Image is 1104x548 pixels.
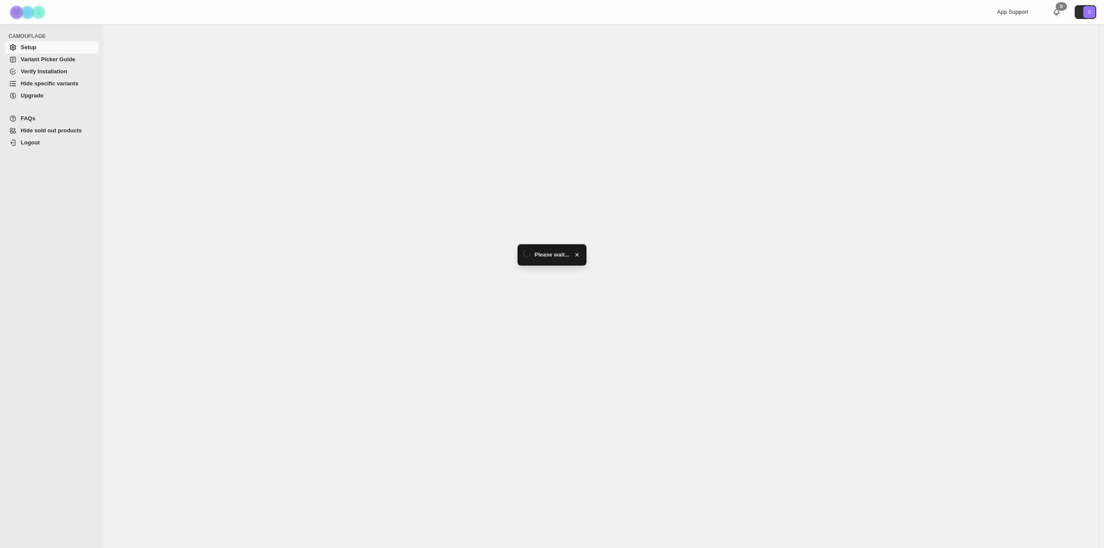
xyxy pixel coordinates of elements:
span: Variant Picker Guide [21,56,75,63]
a: Setup [5,41,98,53]
a: Logout [5,137,98,149]
span: FAQs [21,115,35,122]
span: App Support [997,9,1028,15]
text: S [1088,9,1091,15]
a: Hide specific variants [5,78,98,90]
span: CAMOUFLAGE [9,33,99,40]
span: Logout [21,139,40,146]
span: Setup [21,44,36,50]
span: Hide specific variants [21,80,78,87]
a: FAQs [5,113,98,125]
a: Verify Installation [5,66,98,78]
img: Camouflage [7,0,50,24]
div: 0 [1056,2,1067,11]
span: Hide sold out products [21,127,82,134]
span: Avatar with initials S [1083,6,1095,18]
a: Upgrade [5,90,98,102]
a: Hide sold out products [5,125,98,137]
a: 0 [1052,8,1061,16]
a: Variant Picker Guide [5,53,98,66]
button: Avatar with initials S [1075,5,1096,19]
span: Verify Installation [21,68,67,75]
span: Please wait... [535,251,570,259]
span: Upgrade [21,92,44,99]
